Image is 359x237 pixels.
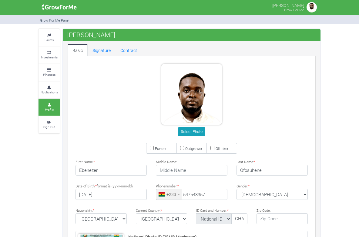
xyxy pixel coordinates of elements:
[39,47,60,63] a: Investments
[156,189,227,200] input: Phone Number
[68,44,88,56] a: Basic
[116,44,142,56] a: Contract
[40,18,69,23] small: Grow For Me Panel
[45,38,54,42] small: Farms
[237,184,250,189] label: Gender:
[166,191,176,197] div: +233
[39,82,60,98] a: Notifications
[41,90,58,94] small: Notifications
[156,165,227,176] input: Middle Name
[156,189,182,200] div: Ghana (Gaana): +233
[75,184,133,189] label: Date of Birth: format is (yyyy-mm-dd)
[39,99,60,116] a: Profile
[156,184,179,189] label: Phonenumber:
[272,1,304,9] p: [PERSON_NAME]
[210,146,214,150] input: Offtaker
[75,189,147,200] input: Type Date of Birth (YYYY-MM-DD)
[88,44,116,56] a: Signature
[45,107,54,112] small: Profile
[185,146,202,151] small: Outgrower
[75,208,94,213] label: Nationality:
[155,146,166,151] small: Funder
[66,29,117,41] span: [PERSON_NAME]
[257,213,308,224] input: Zip Code
[216,146,228,151] small: Offtaker
[39,64,60,81] a: Finances
[40,1,79,13] img: growforme image
[231,213,247,224] input: ID Number
[39,116,60,133] a: Sign Out
[180,146,184,150] input: Outgrower
[39,29,60,46] a: Farms
[306,1,318,13] img: growforme image
[150,146,154,150] input: Funder
[75,165,147,176] input: First Name
[284,8,304,12] small: Grow For Me
[136,208,162,213] label: Current Country:
[257,208,270,213] label: Zip Code:
[196,208,229,213] label: ID Card and Number:
[43,125,55,129] small: Sign Out
[178,127,205,136] button: Select Photo
[41,55,58,59] small: Investments
[43,72,55,77] small: Finances
[237,159,255,165] label: Last Name:
[237,165,308,176] input: Last Name
[156,159,177,165] label: Middle Name:
[75,159,95,165] label: First Name:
